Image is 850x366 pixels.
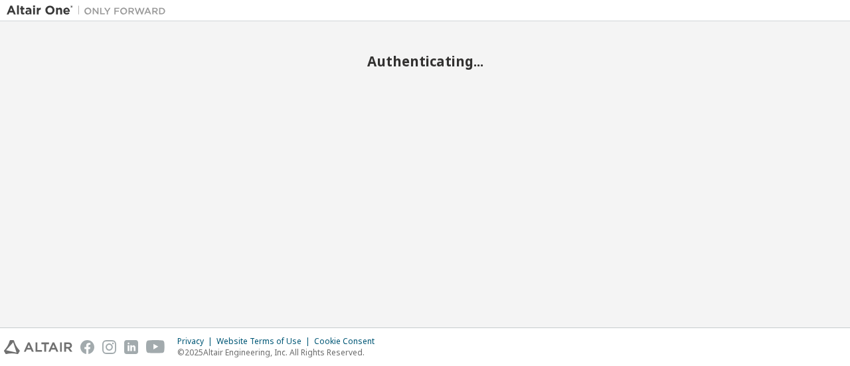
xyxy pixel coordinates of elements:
[216,336,314,347] div: Website Terms of Use
[146,340,165,354] img: youtube.svg
[314,336,382,347] div: Cookie Consent
[102,340,116,354] img: instagram.svg
[80,340,94,354] img: facebook.svg
[7,52,843,70] h2: Authenticating...
[7,4,173,17] img: Altair One
[124,340,138,354] img: linkedin.svg
[177,336,216,347] div: Privacy
[4,340,72,354] img: altair_logo.svg
[177,347,382,358] p: © 2025 Altair Engineering, Inc. All Rights Reserved.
